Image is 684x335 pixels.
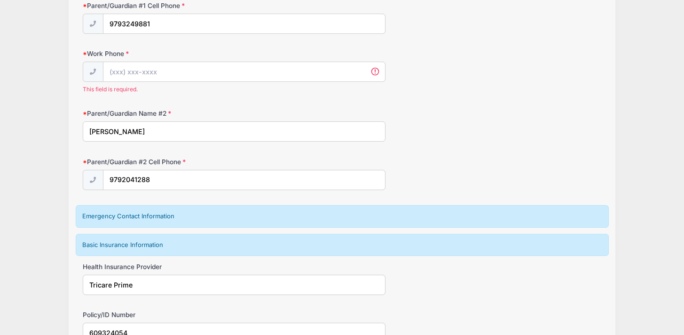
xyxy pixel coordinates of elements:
[83,157,256,167] label: Parent/Guardian #2 Cell Phone
[83,262,256,271] label: Health Insurance Provider
[76,205,609,228] div: Emergency Contact Information
[83,109,256,118] label: Parent/Guardian Name #2
[76,234,609,256] div: Basic Insurance Information
[83,1,256,10] label: Parent/Guardian #1 Cell Phone
[83,85,385,94] span: This field is required.
[83,310,256,319] label: Policy/ID Number
[83,49,256,58] label: Work Phone
[103,14,385,34] input: (xxx) xxx-xxxx
[103,62,385,82] input: (xxx) xxx-xxxx
[103,170,385,190] input: (xxx) xxx-xxxx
